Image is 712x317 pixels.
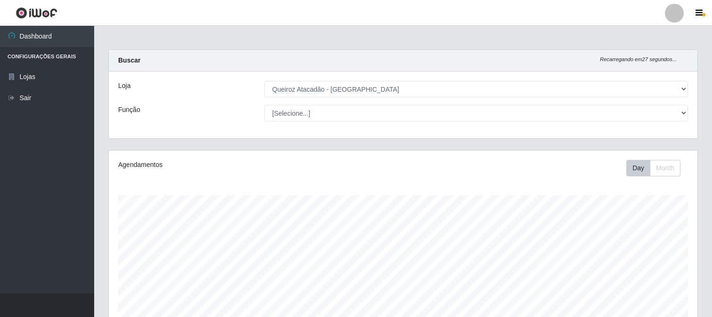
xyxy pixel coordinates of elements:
div: Toolbar with button groups [626,160,688,176]
label: Loja [118,81,130,91]
div: Agendamentos [118,160,348,170]
button: Day [626,160,650,176]
button: Month [650,160,680,176]
img: CoreUI Logo [16,7,57,19]
label: Função [118,105,140,115]
strong: Buscar [118,56,140,64]
i: Recarregando em 27 segundos... [600,56,677,62]
div: First group [626,160,680,176]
